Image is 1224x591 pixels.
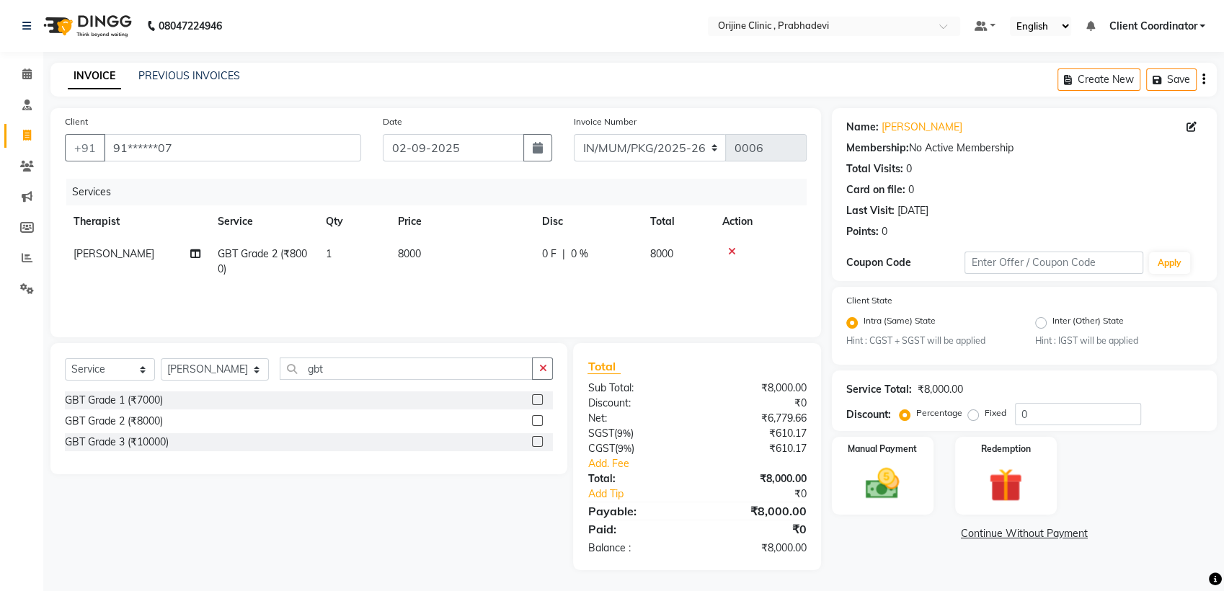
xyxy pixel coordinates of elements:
[65,205,209,238] th: Therapist
[846,407,891,422] div: Discount:
[280,357,533,380] input: Search or Scan
[846,182,905,197] div: Card on file:
[846,334,1014,347] small: Hint : CGST + SGST will be applied
[574,115,637,128] label: Invoice Number
[642,205,714,238] th: Total
[577,456,817,471] a: Add. Fee
[65,393,163,408] div: GBT Grade 1 (₹7000)
[577,381,697,396] div: Sub Total:
[697,441,817,456] div: ₹610.17
[66,179,817,205] div: Services
[1146,68,1197,91] button: Save
[985,406,1006,419] label: Fixed
[1109,19,1197,34] span: Client Coordinator
[846,224,879,239] div: Points:
[542,246,556,262] span: 0 F
[697,520,817,538] div: ₹0
[587,442,614,455] span: CGST
[1052,314,1124,332] label: Inter (Other) State
[587,427,613,440] span: SGST
[389,205,533,238] th: Price
[326,247,332,260] span: 1
[65,115,88,128] label: Client
[697,541,817,556] div: ₹8,000.00
[964,252,1143,274] input: Enter Offer / Coupon Code
[916,406,962,419] label: Percentage
[908,182,914,197] div: 0
[1035,334,1202,347] small: Hint : IGST will be applied
[717,486,817,502] div: ₹0
[562,246,565,262] span: |
[577,541,697,556] div: Balance :
[577,520,697,538] div: Paid:
[577,441,697,456] div: ( )
[882,120,962,135] a: [PERSON_NAME]
[846,120,879,135] div: Name:
[587,359,621,374] span: Total
[37,6,136,46] img: logo
[846,255,965,270] div: Coupon Code
[1149,252,1190,274] button: Apply
[918,382,963,397] div: ₹8,000.00
[65,414,163,429] div: GBT Grade 2 (₹8000)
[855,464,910,503] img: _cash.svg
[138,69,240,82] a: PREVIOUS INVOICES
[697,381,817,396] div: ₹8,000.00
[74,247,154,260] span: [PERSON_NAME]
[906,161,912,177] div: 0
[577,502,697,520] div: Payable:
[104,134,361,161] input: Search by Name/Mobile/Email/Code
[978,464,1033,506] img: _gift.svg
[577,411,697,426] div: Net:
[864,314,936,332] label: Intra (Same) State
[650,247,673,260] span: 8000
[1057,68,1140,91] button: Create New
[571,246,588,262] span: 0 %
[846,161,903,177] div: Total Visits:
[835,526,1214,541] a: Continue Without Payment
[697,426,817,441] div: ₹610.17
[398,247,421,260] span: 8000
[846,382,912,397] div: Service Total:
[218,247,307,275] span: GBT Grade 2 (₹8000)
[846,203,895,218] div: Last Visit:
[577,426,697,441] div: ( )
[697,411,817,426] div: ₹6,779.66
[714,205,807,238] th: Action
[317,205,389,238] th: Qty
[897,203,928,218] div: [DATE]
[383,115,402,128] label: Date
[65,134,105,161] button: +91
[68,63,121,89] a: INVOICE
[209,205,317,238] th: Service
[846,294,892,307] label: Client State
[981,443,1031,456] label: Redemption
[577,486,717,502] a: Add Tip
[617,443,631,454] span: 9%
[882,224,887,239] div: 0
[577,396,697,411] div: Discount:
[616,427,630,439] span: 9%
[848,443,917,456] label: Manual Payment
[533,205,642,238] th: Disc
[846,141,1202,156] div: No Active Membership
[159,6,222,46] b: 08047224946
[697,396,817,411] div: ₹0
[697,471,817,486] div: ₹8,000.00
[577,471,697,486] div: Total:
[846,141,909,156] div: Membership:
[697,502,817,520] div: ₹8,000.00
[65,435,169,450] div: GBT Grade 3 (₹10000)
